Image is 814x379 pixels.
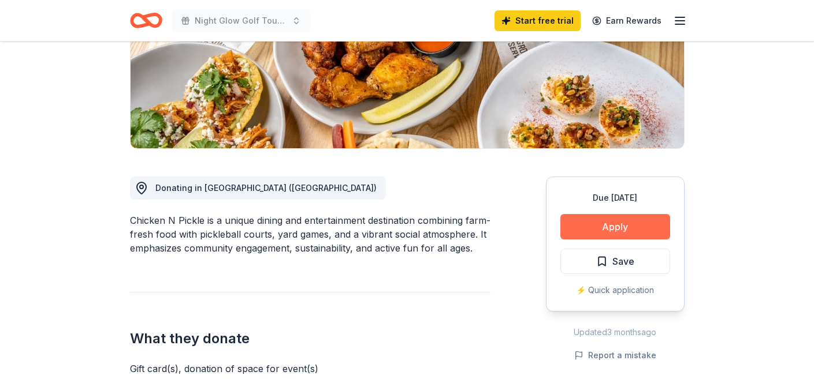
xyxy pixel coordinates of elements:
[155,183,377,193] span: Donating in [GEOGRAPHIC_DATA] ([GEOGRAPHIC_DATA])
[130,362,490,376] div: Gift card(s), donation of space for event(s)
[495,10,581,31] a: Start free trial
[560,283,670,297] div: ⚡️ Quick application
[195,14,287,28] span: Night Glow Golf Tournament
[172,9,310,32] button: Night Glow Golf Tournament
[130,329,490,348] h2: What they donate
[560,191,670,205] div: Due [DATE]
[585,10,668,31] a: Earn Rewards
[546,325,685,339] div: Updated 3 months ago
[130,213,490,255] div: Chicken N Pickle is a unique dining and entertainment destination combining farm-fresh food with ...
[612,254,634,269] span: Save
[130,7,162,34] a: Home
[574,348,656,362] button: Report a mistake
[560,249,670,274] button: Save
[560,214,670,239] button: Apply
